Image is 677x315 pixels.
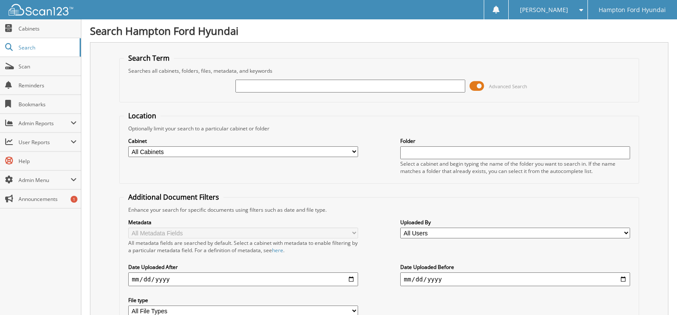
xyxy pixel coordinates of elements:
[400,272,630,286] input: end
[19,120,71,127] span: Admin Reports
[128,239,358,254] div: All metadata fields are searched by default. Select a cabinet with metadata to enable filtering b...
[124,53,174,63] legend: Search Term
[400,137,630,145] label: Folder
[489,83,527,90] span: Advanced Search
[124,111,161,120] legend: Location
[19,101,77,108] span: Bookmarks
[124,125,634,132] div: Optionally limit your search to a particular cabinet or folder
[9,4,73,15] img: scan123-logo-white.svg
[272,247,283,254] a: here
[19,157,77,165] span: Help
[124,192,223,202] legend: Additional Document Filters
[19,139,71,146] span: User Reports
[19,25,77,32] span: Cabinets
[599,7,666,12] span: Hampton Ford Hyundai
[128,137,358,145] label: Cabinet
[90,24,668,38] h1: Search Hampton Ford Hyundai
[124,206,634,213] div: Enhance your search for specific documents using filters such as date and file type.
[128,296,358,304] label: File type
[128,272,358,286] input: start
[19,195,77,203] span: Announcements
[19,82,77,89] span: Reminders
[19,63,77,70] span: Scan
[19,44,75,51] span: Search
[71,196,77,203] div: 1
[400,219,630,226] label: Uploaded By
[128,219,358,226] label: Metadata
[19,176,71,184] span: Admin Menu
[400,160,630,175] div: Select a cabinet and begin typing the name of the folder you want to search in. If the name match...
[124,67,634,74] div: Searches all cabinets, folders, files, metadata, and keywords
[128,263,358,271] label: Date Uploaded After
[400,263,630,271] label: Date Uploaded Before
[520,7,568,12] span: [PERSON_NAME]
